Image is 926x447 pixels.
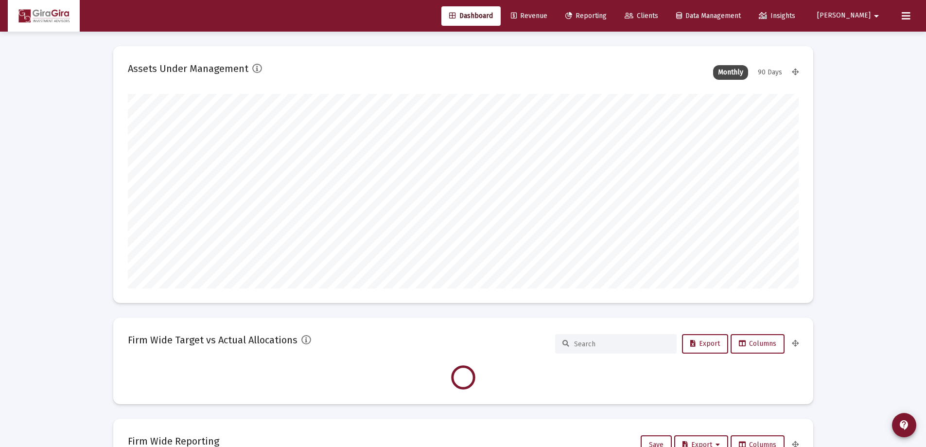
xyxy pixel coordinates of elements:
[565,12,607,20] span: Reporting
[441,6,501,26] a: Dashboard
[449,12,493,20] span: Dashboard
[753,65,787,80] div: 90 Days
[128,332,297,348] h2: Firm Wide Target vs Actual Allocations
[15,6,72,26] img: Dashboard
[871,6,882,26] mat-icon: arrow_drop_down
[805,6,894,25] button: [PERSON_NAME]
[759,12,795,20] span: Insights
[668,6,749,26] a: Data Management
[558,6,614,26] a: Reporting
[739,340,776,348] span: Columns
[713,65,748,80] div: Monthly
[731,334,785,354] button: Columns
[690,340,720,348] span: Export
[817,12,871,20] span: [PERSON_NAME]
[503,6,555,26] a: Revenue
[511,12,547,20] span: Revenue
[625,12,658,20] span: Clients
[676,12,741,20] span: Data Management
[574,340,669,348] input: Search
[617,6,666,26] a: Clients
[128,61,248,76] h2: Assets Under Management
[751,6,803,26] a: Insights
[682,334,728,354] button: Export
[898,419,910,431] mat-icon: contact_support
